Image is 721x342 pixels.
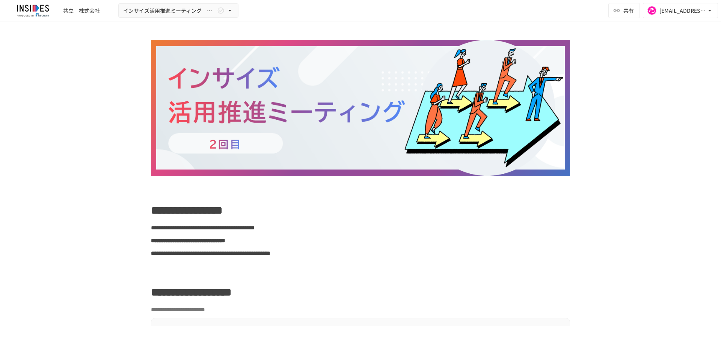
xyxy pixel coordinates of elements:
[9,5,57,17] img: JmGSPSkPjKwBq77AtHmwC7bJguQHJlCRQfAXtnx4WuV
[623,6,634,15] span: 共有
[63,7,100,15] div: 共立 株式会社
[151,40,570,176] img: NrlE7Ik39OzdkgCBRWB5nJzhj89DwoNqB6ew7CqHDty
[643,3,718,18] button: [EMAIL_ADDRESS][DOMAIN_NAME]
[659,6,706,15] div: [EMAIL_ADDRESS][DOMAIN_NAME]
[608,3,640,18] button: 共有
[118,3,238,18] button: インサイズ活用推進ミーティング ～2回目～
[123,6,216,15] span: インサイズ活用推進ミーティング ～2回目～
